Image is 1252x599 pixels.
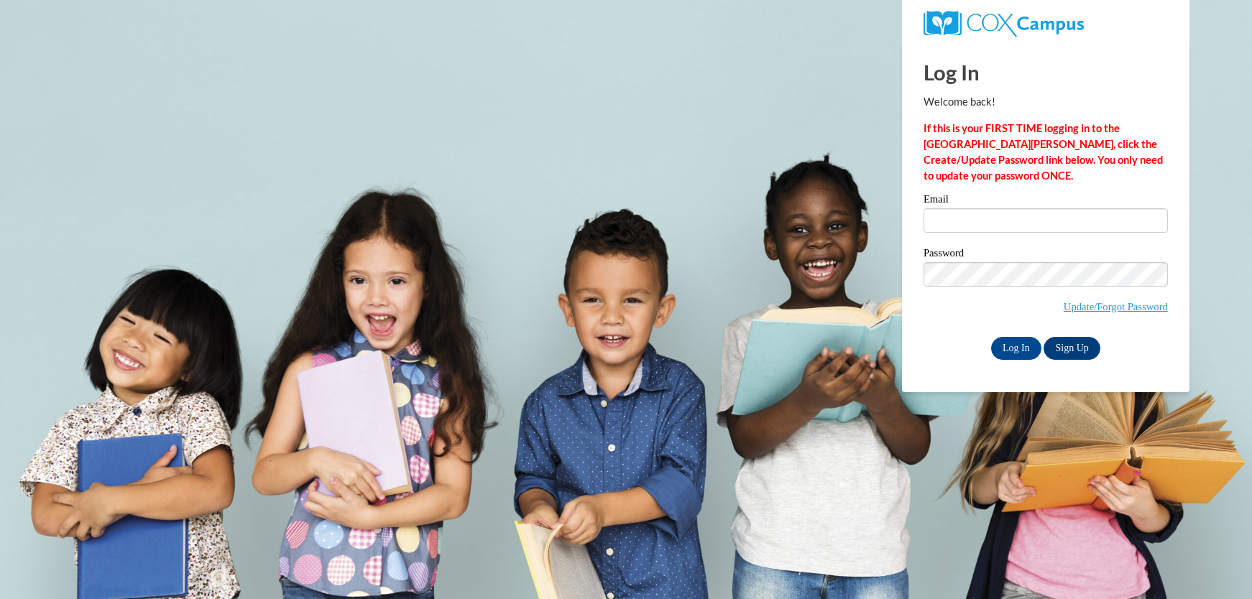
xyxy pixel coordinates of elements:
[924,57,1168,87] h1: Log In
[1044,337,1100,360] a: Sign Up
[924,94,1168,110] p: Welcome back!
[924,11,1084,37] img: COX Campus
[924,17,1084,29] a: COX Campus
[1064,301,1168,312] a: Update/Forgot Password
[924,122,1163,182] strong: If this is your FIRST TIME logging in to the [GEOGRAPHIC_DATA][PERSON_NAME], click the Create/Upd...
[991,337,1041,360] input: Log In
[924,194,1168,208] label: Email
[924,248,1168,262] label: Password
